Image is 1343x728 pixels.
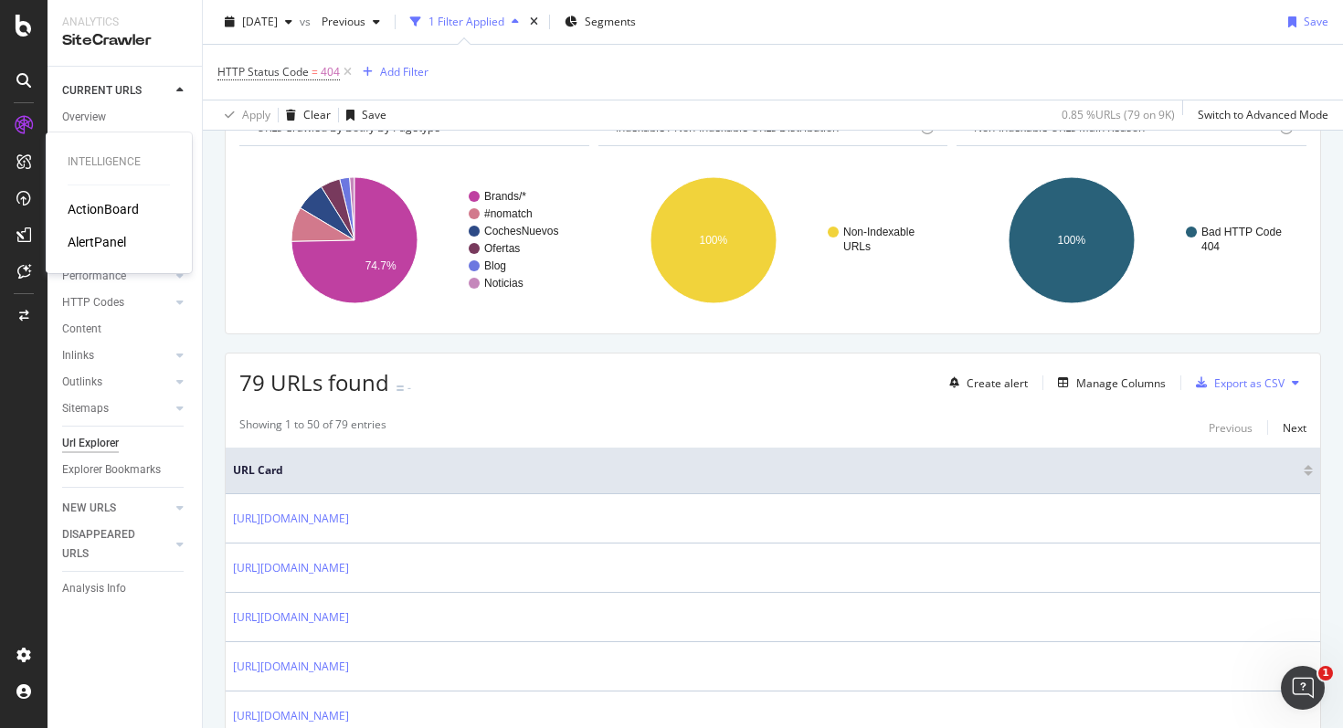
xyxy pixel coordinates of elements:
span: 1 [1318,666,1333,681]
div: Explorer Bookmarks [62,460,161,480]
div: NEW URLS [62,499,116,518]
a: ActionBoard [68,200,139,218]
button: Previous [314,7,387,37]
span: 2025 Jun. 28th [242,14,278,29]
div: 0.85 % URLs ( 79 on 9K ) [1062,107,1175,122]
text: Blog [484,259,506,272]
text: #nomatch [484,207,533,220]
button: Clear [279,100,331,130]
iframe: Intercom live chat [1281,666,1325,710]
span: 404 [321,59,340,85]
div: Apply [242,107,270,122]
div: Performance [62,267,126,286]
div: Previous [1209,420,1253,436]
text: CochesNuevos [484,225,558,237]
div: Url Explorer [62,434,119,453]
button: Add Filter [355,61,428,83]
div: Sitemaps [62,399,109,418]
div: Inlinks [62,346,94,365]
span: Previous [314,14,365,29]
div: Intelligence [68,154,170,170]
button: Switch to Advanced Mode [1190,100,1328,130]
span: Segments [585,14,636,29]
a: Analysis Info [62,579,189,598]
div: Overview [62,108,106,127]
button: Export as CSV [1189,368,1285,397]
a: HTTP Codes [62,293,171,312]
div: Switch to Advanced Mode [1198,107,1328,122]
a: Performance [62,267,171,286]
div: Content [62,320,101,339]
svg: A chart. [957,161,1306,320]
span: vs [300,14,314,29]
div: Save [1304,14,1328,29]
button: 1 Filter Applied [403,7,526,37]
a: AlertPanel [68,233,126,251]
a: [URL][DOMAIN_NAME] [233,608,349,627]
a: CURRENT URLS [62,81,171,100]
div: Clear [303,107,331,122]
div: Add Filter [380,64,428,79]
span: HTTP Status Code [217,64,309,79]
span: 79 URLs found [239,367,389,397]
div: Export as CSV [1214,375,1285,391]
text: 74.7% [365,259,397,272]
svg: A chart. [239,161,589,320]
a: [URL][DOMAIN_NAME] [233,510,349,528]
div: - [407,380,411,396]
div: Outlinks [62,373,102,392]
button: Apply [217,100,270,130]
div: Analysis Info [62,579,126,598]
a: Url Explorer [62,434,189,453]
button: Previous [1209,417,1253,438]
a: Outlinks [62,373,171,392]
button: Manage Columns [1051,372,1166,394]
a: DISAPPEARED URLS [62,525,171,564]
div: Analytics [62,15,187,30]
span: = [312,64,318,79]
span: URL Card [233,462,1299,479]
span: Non-Indexable URLs Main Reason [974,120,1145,135]
div: Create alert [967,375,1028,391]
div: HTTP Codes [62,293,124,312]
a: Inlinks [62,346,171,365]
div: CURRENT URLS [62,81,142,100]
a: Explorer Bookmarks [62,460,189,480]
text: URLs [843,240,871,253]
a: Content [62,320,189,339]
a: Sitemaps [62,399,171,418]
div: Showing 1 to 50 of 79 entries [239,417,386,438]
div: Manage Columns [1076,375,1166,391]
div: SiteCrawler [62,30,187,51]
img: Equal [397,385,404,391]
a: [URL][DOMAIN_NAME] [233,559,349,577]
span: URLs Crawled By Botify By pagetype [257,120,440,135]
a: Overview [62,108,189,127]
text: Noticias [484,277,523,290]
button: Create alert [942,368,1028,397]
a: [URL][DOMAIN_NAME] [233,658,349,676]
div: Next [1283,420,1306,436]
button: Segments [557,7,643,37]
button: Next [1283,417,1306,438]
button: [DATE] [217,7,300,37]
a: NEW URLS [62,499,171,518]
div: Save [362,107,386,122]
div: 1 Filter Applied [428,14,504,29]
text: Ofertas [484,242,520,255]
span: Indexable / Non-Indexable URLs distribution [616,120,839,135]
a: [URL][DOMAIN_NAME] [233,707,349,725]
div: DISAPPEARED URLS [62,525,154,564]
text: Non-Indexable [843,226,915,238]
text: Bad HTTP Code [1201,226,1282,238]
div: times [526,13,542,31]
button: Save [339,100,386,130]
text: 404 [1201,240,1220,253]
svg: A chart. [598,161,948,320]
text: 100% [699,234,727,247]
